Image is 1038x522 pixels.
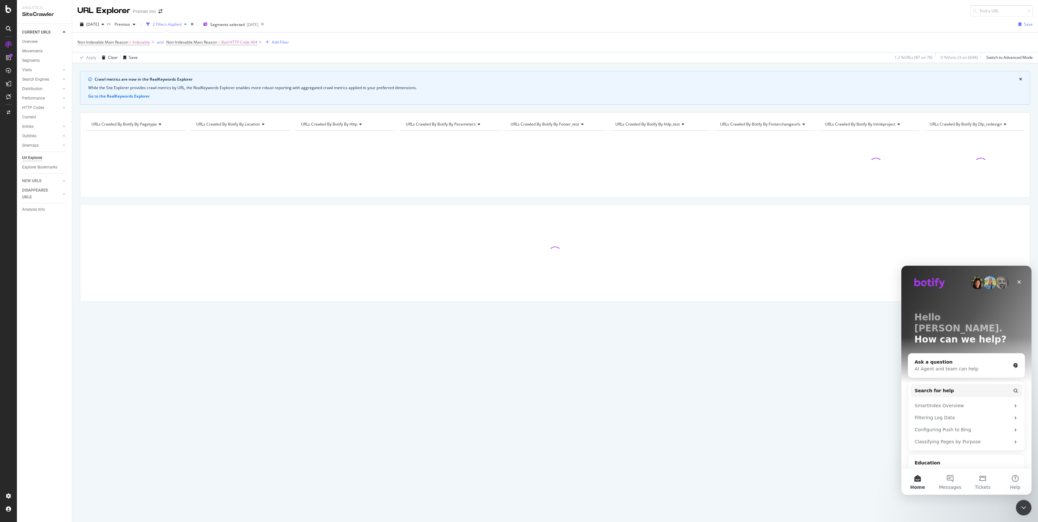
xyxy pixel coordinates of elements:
[77,19,107,30] button: [DATE]
[22,164,67,171] a: Explorer Bookmarks
[22,187,61,201] a: DISAPPEARED URLS
[404,119,495,129] h4: URLs Crawled By Botify By parameters
[22,57,67,64] a: Segments
[970,5,1033,17] input: Find a URL
[133,8,156,15] div: Premier Inn
[824,119,914,129] h4: URLs Crawled By Botify By inlinkproject
[108,55,118,60] div: Clear
[22,104,44,111] div: HTTP Codes
[22,206,45,213] div: Analysis Info
[166,39,217,45] span: Non-Indexable Main Reason
[22,95,45,102] div: Performance
[22,48,43,55] div: Movements
[210,22,245,27] span: Segments selected
[107,21,112,26] span: vs
[129,55,138,60] div: Save
[22,142,61,149] a: Sitemaps
[22,187,55,201] div: DISAPPEARED URLS
[129,39,131,45] span: ≠
[22,114,67,121] a: Content
[1016,19,1033,30] button: Save
[986,55,1033,60] div: Switch to Advanced Mode
[263,38,289,46] button: Add Filter
[300,119,390,129] h4: URLs Crawled By Botify By http
[22,142,39,149] div: Sitemaps
[112,19,138,30] button: Previous
[195,119,286,129] h4: URLs Crawled By Botify By location
[99,52,118,63] button: Clear
[22,86,43,92] div: Distribution
[200,19,258,30] button: Segments selected[DATE]
[509,119,600,129] h4: URLs Crawled By Botify By footer_test
[221,38,257,47] span: Bad HTTP Code 404
[22,154,42,161] div: Url Explorer
[88,85,1022,91] div: While the Site Explorer provides crawl metrics by URL, the RealKeywords Explorer enables more rob...
[719,119,810,129] h4: URLs Crawled By Botify By footerchangeurls
[77,52,96,63] button: Apply
[1024,21,1033,27] div: Save
[22,29,50,36] div: CURRENT URLS
[301,121,357,127] span: URLs Crawled By Botify By http
[22,123,61,130] a: Inlinks
[86,21,99,27] span: 2025 Oct. 6th
[272,39,289,45] div: Add Filter
[615,121,680,127] span: URLs Crawled By Botify By hdp_test
[22,29,61,36] a: CURRENT URLS
[895,55,933,60] div: 1.2 % URLs ( 87 on 7K )
[22,5,67,11] div: Analytics
[1016,500,1031,515] iframe: Intercom live chat
[77,39,128,45] span: Non-Indexable Main Reason
[157,39,164,45] button: and
[22,76,61,83] a: Search Engines
[22,206,67,213] a: Analysis Info
[22,57,40,64] div: Segments
[614,119,705,129] h4: URLs Crawled By Botify By hdp_test
[196,121,260,127] span: URLs Crawled By Botify By location
[22,133,36,140] div: Outlinks
[22,178,61,184] a: NEW URLS
[22,67,32,74] div: Visits
[720,121,800,127] span: URLs Crawled By Botify By footerchangeurls
[930,121,1002,127] span: URLs Crawled By Botify By dlp_redesign
[22,48,67,55] a: Movements
[22,123,34,130] div: Inlinks
[189,21,195,28] div: times
[112,21,130,27] span: Previous
[22,38,38,45] div: Overview
[406,121,476,127] span: URLs Crawled By Botify By parameters
[22,154,67,161] a: Url Explorer
[80,71,1030,105] div: info banner
[121,52,138,63] button: Save
[941,55,978,60] div: 0 % Visits ( 3 on 604K )
[22,95,61,102] a: Performance
[95,76,1019,82] div: Crawl metrics are now in the RealKeywords Explorer
[22,76,49,83] div: Search Engines
[928,119,1019,129] h4: URLs Crawled By Botify By dlp_redesign
[984,52,1033,63] button: Switch to Advanced Mode
[22,86,61,92] a: Distribution
[22,114,36,121] div: Content
[22,38,67,45] a: Overview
